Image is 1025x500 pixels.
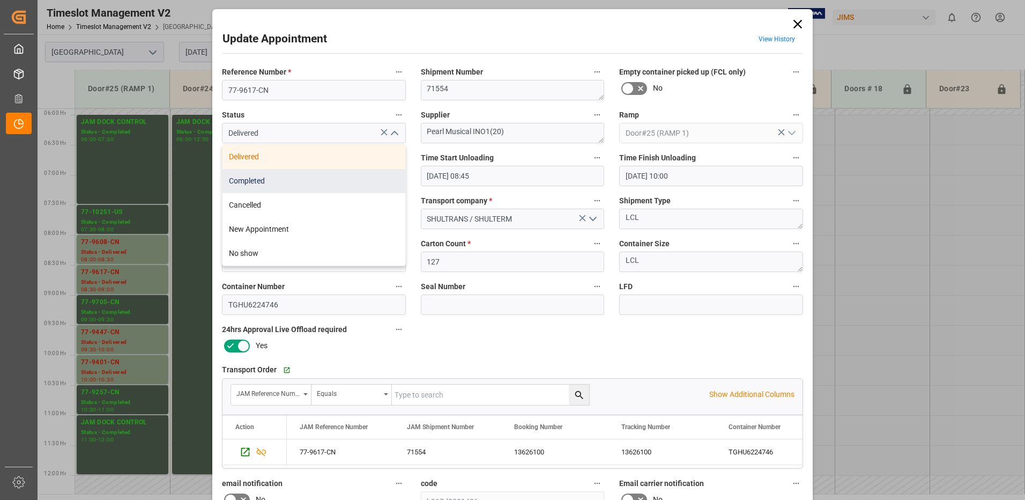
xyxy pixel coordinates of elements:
[256,340,268,351] span: Yes
[392,65,406,79] button: Reference Number *
[590,476,604,490] button: code
[222,193,405,217] div: Cancelled
[421,152,494,164] span: Time Start Unloading
[421,67,483,78] span: Shipment Number
[789,237,803,251] button: Container Size
[619,152,696,164] span: Time Finish Unloading
[716,439,823,465] div: TGHU6224746
[231,385,311,405] button: open menu
[619,238,670,249] span: Container Size
[222,109,244,121] span: Status
[392,108,406,122] button: Status
[590,237,604,251] button: Carton Count *
[501,439,608,465] div: 13626100
[385,125,402,142] button: close menu
[392,322,406,336] button: 24hrs Approval Live Offload required
[789,151,803,165] button: Time Finish Unloading
[222,169,405,193] div: Completed
[222,439,287,465] div: Press SPACE to select this row.
[392,385,589,405] input: Type to search
[789,476,803,490] button: Email carrier notification
[590,108,604,122] button: Supplier
[619,252,803,272] textarea: LCL
[619,109,639,121] span: Ramp
[569,385,589,405] button: search button
[236,386,300,399] div: JAM Reference Number
[619,166,803,186] input: DD.MM.YYYY HH:MM
[584,211,600,227] button: open menu
[590,151,604,165] button: Time Start Unloading
[619,123,803,143] input: Type to search/select
[621,423,670,431] span: Tracking Number
[421,195,492,207] span: Transport company
[789,194,803,208] button: Shipment Type
[235,423,254,431] div: Action
[421,109,450,121] span: Supplier
[590,65,604,79] button: Shipment Number
[789,280,803,293] button: LFD
[222,31,327,48] h2: Update Appointment
[619,478,704,489] span: Email carrier notification
[300,423,368,431] span: JAM Reference Number
[421,166,605,186] input: DD.MM.YYYY HH:MM
[619,195,671,207] span: Shipment Type
[287,439,394,465] div: 77-9617-CN
[759,35,795,43] a: View History
[222,364,277,376] span: Transport Order
[394,439,501,465] div: 71554
[392,280,406,293] button: Container Number
[421,123,605,143] textarea: Pearl Musical INO1(20)
[421,80,605,100] textarea: 71554
[653,83,663,94] span: No
[407,423,474,431] span: JAM Shipment Number
[222,217,405,241] div: New Appointment
[789,108,803,122] button: Ramp
[222,281,285,292] span: Container Number
[590,280,604,293] button: Seal Number
[421,281,465,292] span: Seal Number
[590,194,604,208] button: Transport company *
[222,324,347,335] span: 24hrs Approval Live Offload required
[783,125,799,142] button: open menu
[222,145,405,169] div: Delivered
[619,281,633,292] span: LFD
[317,386,380,399] div: Equals
[421,238,471,249] span: Carton Count
[311,385,392,405] button: open menu
[789,65,803,79] button: Empty container picked up (FCL only)
[619,209,803,229] textarea: LCL
[222,67,291,78] span: Reference Number
[392,476,406,490] button: email notification
[222,478,283,489] span: email notification
[729,423,781,431] span: Container Number
[421,478,437,489] span: code
[709,389,794,400] p: Show Additional Columns
[222,123,406,143] input: Type to search/select
[222,241,405,266] div: No show
[514,423,562,431] span: Booking Number
[608,439,716,465] div: 13626100
[619,67,746,78] span: Empty container picked up (FCL only)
